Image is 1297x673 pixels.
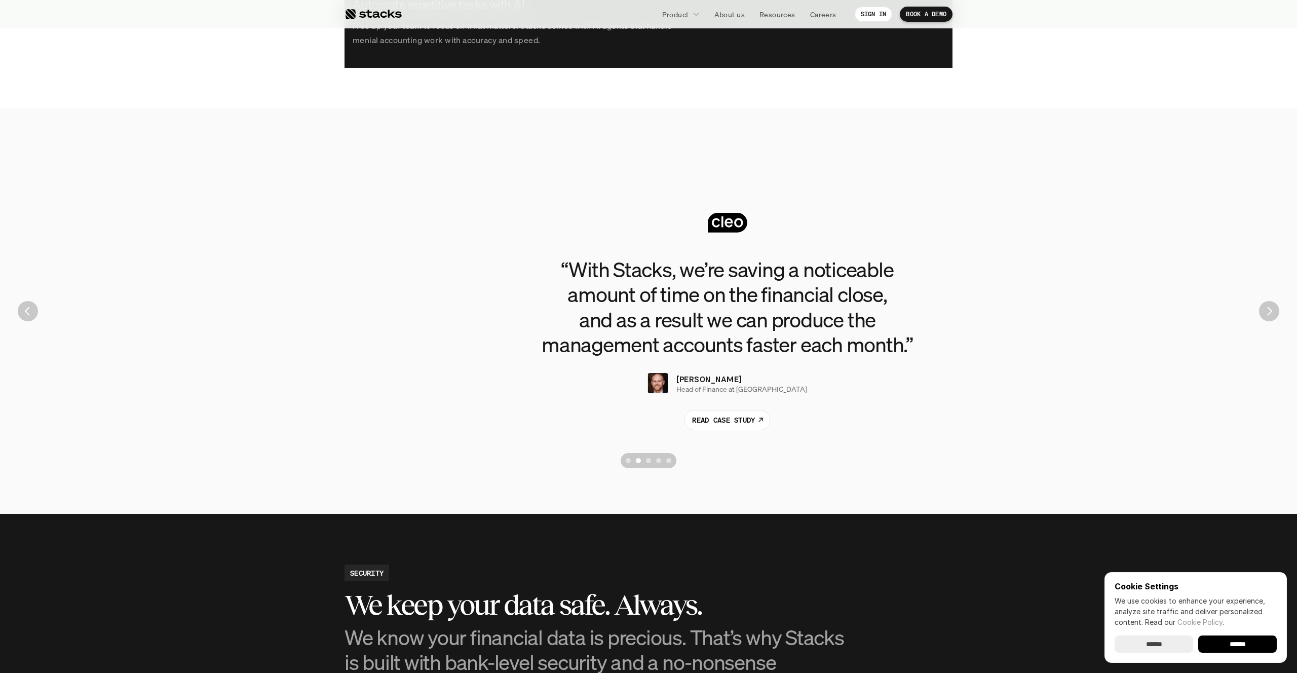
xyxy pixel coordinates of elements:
h3: “With Stacks, we’re saving a noticeable amount of time on the financial close, and as a result we... [500,257,956,357]
a: Privacy Policy [120,193,164,200]
img: Back Arrow [18,301,38,321]
button: Next [1259,301,1279,321]
span: Read our . [1145,618,1224,626]
a: Cookie Policy [1177,618,1223,626]
a: SIGN IN [855,7,893,22]
p: Cookie Settings [1115,582,1277,590]
button: Scroll to page 4 [654,453,664,468]
p: Head of Finance at [GEOGRAPHIC_DATA] [676,385,807,394]
p: We use cookies to enhance your experience, analyze site traffic and deliver personalized content. [1115,595,1277,627]
p: About us [714,9,745,20]
button: Previous [18,301,38,321]
a: Careers [804,5,843,23]
p: Resources [759,9,795,20]
img: Next Arrow [1259,301,1279,321]
button: Scroll to page 1 [621,453,633,468]
button: Scroll to page 2 [633,453,643,468]
p: BOOK A DEMO [906,11,946,18]
p: [PERSON_NAME] [676,373,742,385]
p: Product [662,9,689,20]
a: BOOK A DEMO [900,7,952,22]
button: Scroll to page 3 [643,453,654,468]
p: SIGN IN [861,11,887,18]
a: About us [708,5,751,23]
p: Careers [810,9,836,20]
button: Scroll to page 5 [664,453,676,468]
h3: We keep your data safe. Always. [345,589,851,621]
h2: SECURITY [350,568,384,578]
p: READ CASE STUDY [692,415,755,425]
p: Free up your team to focus on what matters. Stacks comes with AI agents that handle menial accoun... [353,19,682,48]
a: Resources [753,5,802,23]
